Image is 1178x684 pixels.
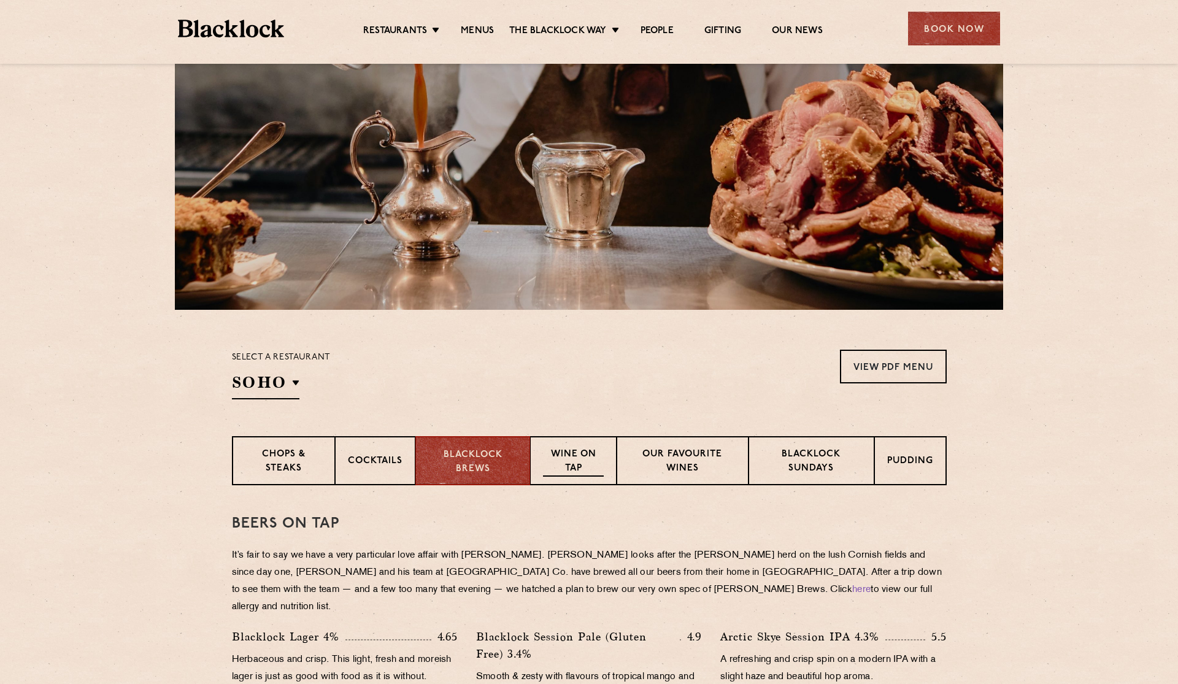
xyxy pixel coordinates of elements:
a: View PDF Menu [840,350,947,383]
p: Blacklock Brews [428,448,518,476]
p: Wine on Tap [543,448,603,477]
p: Cocktails [348,455,402,470]
a: The Blacklock Way [509,25,606,39]
img: BL_Textured_Logo-footer-cropped.svg [178,20,284,37]
p: Blacklock Session Pale (Gluten Free) 3.4% [476,628,680,663]
h2: SOHO [232,372,299,399]
p: 5.5 [925,629,947,645]
p: Chops & Steaks [245,448,322,477]
div: Book Now [908,12,1000,45]
a: Gifting [704,25,741,39]
p: Our favourite wines [629,448,736,477]
h3: Beers on tap [232,516,947,532]
p: 4.9 [681,629,703,645]
p: It’s fair to say we have a very particular love affair with [PERSON_NAME]. [PERSON_NAME] looks af... [232,547,947,616]
a: People [641,25,674,39]
a: Menus [461,25,494,39]
a: Our News [772,25,823,39]
p: Arctic Skye Session IPA 4.3% [720,628,885,645]
p: 4.65 [431,629,458,645]
a: here [852,585,871,594]
p: Blacklock Sundays [761,448,861,477]
p: Pudding [887,455,933,470]
a: Restaurants [363,25,427,39]
p: Blacklock Lager 4% [232,628,345,645]
p: Select a restaurant [232,350,331,366]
